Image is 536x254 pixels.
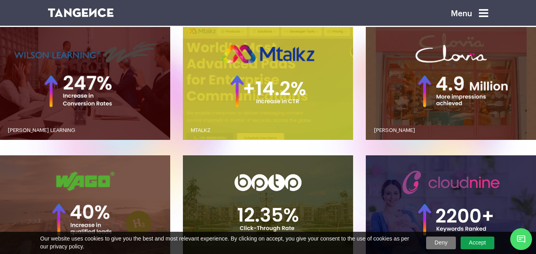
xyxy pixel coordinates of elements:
span: Chat Widget [510,228,532,250]
img: logo SVG [48,8,114,17]
button: [PERSON_NAME] [366,27,536,140]
a: Deny [426,237,456,249]
span: MTALKZ [191,128,211,133]
button: MTALKZ [183,27,353,140]
a: [PERSON_NAME] [366,120,536,141]
span: Our website uses cookies to give you the best and most relevant experience. By clicking on accept... [40,235,415,250]
span: [PERSON_NAME] LEARNING [8,128,75,133]
a: MTALKZ [183,120,353,141]
span: [PERSON_NAME] [374,128,415,133]
a: Accept [461,237,494,249]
